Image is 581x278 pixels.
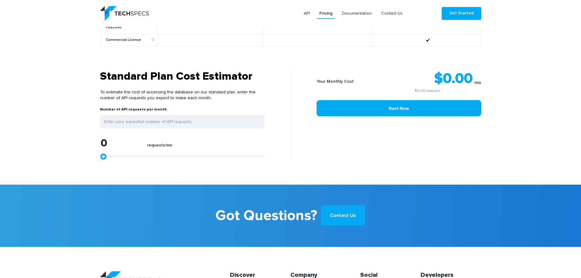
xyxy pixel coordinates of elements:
input: Enter your expected number of API requests [100,115,264,128]
sub: /mo [474,81,481,85]
b: Got Questions? [215,203,317,229]
a: Contact Us [321,205,365,226]
a: Contact Us [379,8,405,19]
a: $0.00 [415,89,425,93]
a: API [301,8,312,19]
b: Commercial License [106,38,155,42]
a: Pricing [317,8,335,19]
small: /request [374,89,481,93]
a: Documentation [339,8,374,19]
label: requests/mo [147,143,172,151]
label: Number of API requests per month [100,107,167,115]
p: To estimate the cost of accessing the database on our standard plan, enter the number of API requ... [100,83,264,107]
a: Start Now [317,100,481,116]
strong: $0.00 [434,71,473,86]
a: Get Started [442,7,481,20]
h3: Standard Plan Cost Estimator [100,70,264,83]
img: logo [100,6,149,21]
b: Your Monthly Cost [317,79,354,84]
